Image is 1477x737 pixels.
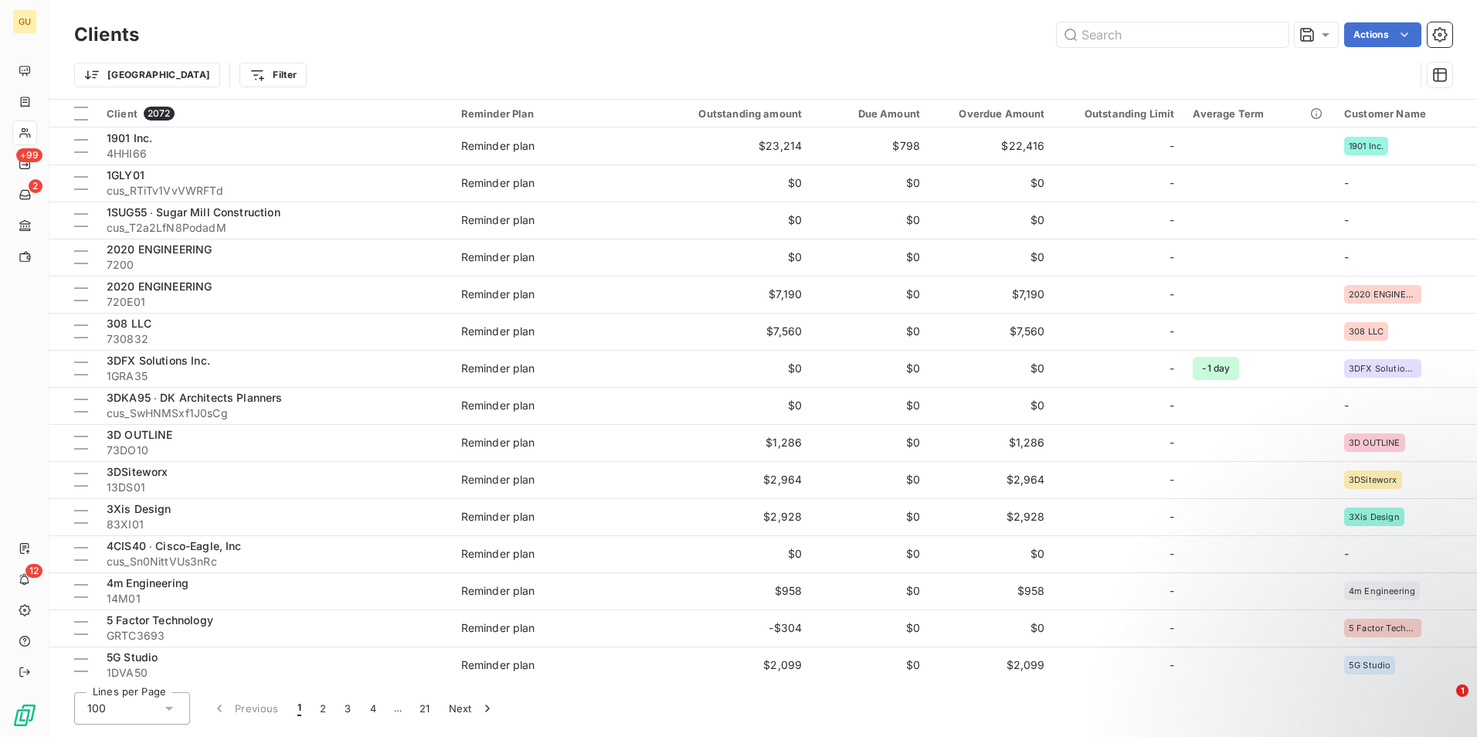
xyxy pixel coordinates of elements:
[929,498,1054,535] td: $2,928
[461,472,535,487] div: Reminder plan
[929,610,1054,647] td: $0
[107,205,280,219] span: 1SUG55 ∙ Sugar Mill Construction
[107,391,283,404] span: 3DKA95 ∙ DK Architects Planners
[811,350,929,387] td: $0
[461,138,535,154] div: Reminder plan
[643,239,811,276] td: $0
[1170,175,1174,191] span: -
[297,701,301,716] span: 1
[107,576,188,589] span: 4m Engineering
[1170,435,1174,450] span: -
[1170,361,1174,376] span: -
[811,202,929,239] td: $0
[929,276,1054,313] td: $7,190
[1344,399,1349,412] span: -
[811,276,929,313] td: $0
[12,703,37,728] img: Logo LeanPay
[929,239,1054,276] td: $0
[107,465,168,478] span: 3DSiteworx
[1349,141,1384,151] span: 1901 Inc.
[410,692,440,725] button: 21
[1170,509,1174,525] span: -
[643,572,811,610] td: $958
[1349,475,1397,484] span: 3DSiteworx
[811,239,929,276] td: $0
[385,696,410,721] span: …
[1170,212,1174,228] span: -
[107,406,443,421] span: cus_SwHNMSxf1J0sCg
[12,9,37,34] div: GU
[107,650,158,664] span: 5G Studio
[1170,546,1174,562] span: -
[107,443,443,458] span: 73DO10
[202,692,288,725] button: Previous
[811,387,929,424] td: $0
[74,63,220,87] button: [GEOGRAPHIC_DATA]
[811,127,929,165] td: $798
[1349,438,1401,447] span: 3D OUTLINE
[929,461,1054,498] td: $2,964
[461,250,535,265] div: Reminder plan
[107,317,151,330] span: 308 LLC
[929,535,1054,572] td: $0
[1349,586,1415,596] span: 4m Engineering
[643,461,811,498] td: $2,964
[461,657,535,673] div: Reminder plan
[74,21,139,49] h3: Clients
[1170,287,1174,302] span: -
[461,435,535,450] div: Reminder plan
[461,583,535,599] div: Reminder plan
[811,535,929,572] td: $0
[107,428,173,441] span: 3D OUTLINE
[1193,357,1239,380] span: -1 day
[643,350,811,387] td: $0
[1170,138,1174,154] span: -
[820,107,920,120] div: Due Amount
[929,387,1054,424] td: $0
[1170,583,1174,599] span: -
[107,257,443,273] span: 7200
[107,168,144,182] span: 1GLY01
[1344,22,1421,47] button: Actions
[461,107,634,120] div: Reminder Plan
[1344,213,1349,226] span: -
[1349,327,1384,336] span: 308 LLC
[107,554,443,569] span: cus_Sn0NittVUs3nRc
[643,276,811,313] td: $7,190
[107,146,443,161] span: 4HHI66
[288,692,311,725] button: 1
[1168,587,1477,695] iframe: Intercom notifications message
[1349,364,1417,373] span: 3DFX Solutions Inc.
[107,280,212,293] span: 2020 ENGINEERING
[107,294,443,310] span: 720E01
[107,517,443,532] span: 83XI01
[643,647,811,684] td: $2,099
[107,591,443,606] span: 14M01
[1344,250,1349,263] span: -
[929,647,1054,684] td: $2,099
[461,398,535,413] div: Reminder plan
[939,107,1044,120] div: Overdue Amount
[29,179,42,193] span: 2
[643,165,811,202] td: $0
[811,165,929,202] td: $0
[87,701,106,716] span: 100
[929,572,1054,610] td: $958
[461,546,535,562] div: Reminder plan
[311,692,335,725] button: 2
[461,287,535,302] div: Reminder plan
[1344,176,1349,189] span: -
[1170,250,1174,265] span: -
[107,354,210,367] span: 3DFX Solutions Inc.
[16,148,42,162] span: +99
[811,498,929,535] td: $0
[811,572,929,610] td: $0
[929,313,1054,350] td: $7,560
[929,202,1054,239] td: $0
[1349,290,1417,299] span: 2020 ENGINEERING
[107,539,242,552] span: 4CIS40 ∙ Cisco-Eagle, Inc
[643,127,811,165] td: $23,214
[643,535,811,572] td: $0
[1424,684,1462,722] iframe: Intercom live chat
[1344,547,1349,560] span: -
